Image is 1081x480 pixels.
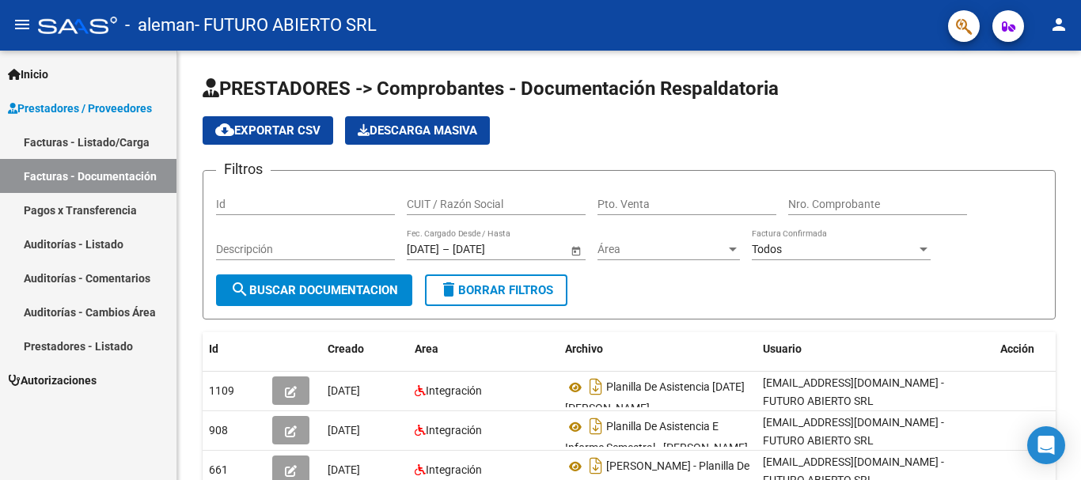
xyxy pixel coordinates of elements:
[203,332,266,366] datatable-header-cell: Id
[425,274,567,306] button: Borrar Filtros
[426,424,482,437] span: Integración
[195,8,377,43] span: - FUTURO ABIERTO SRL
[209,424,228,437] span: 908
[453,243,530,256] input: Fecha fin
[1049,15,1068,34] mat-icon: person
[1000,342,1034,355] span: Acción
[8,372,97,389] span: Autorizaciones
[230,283,398,297] span: Buscar Documentacion
[439,280,458,299] mat-icon: delete
[345,116,490,145] app-download-masive: Descarga masiva de comprobantes (adjuntos)
[203,77,779,100] span: PRESTADORES -> Comprobantes - Documentación Respaldatoria
[209,384,234,397] span: 1109
[216,274,412,306] button: Buscar Documentacion
[8,66,48,83] span: Inicio
[586,414,606,439] i: Descargar documento
[230,280,249,299] mat-icon: search
[757,332,994,366] datatable-header-cell: Usuario
[752,243,782,255] span: Todos
[215,123,321,138] span: Exportar CSV
[125,8,195,43] span: - aleman
[763,416,944,447] span: [EMAIL_ADDRESS][DOMAIN_NAME] - FUTURO ABIERTO SRL
[994,332,1073,366] datatable-header-cell: Acción
[407,243,439,256] input: Fecha inicio
[321,332,408,366] datatable-header-cell: Creado
[763,342,802,355] span: Usuario
[559,332,757,366] datatable-header-cell: Archivo
[358,123,477,138] span: Descarga Masiva
[8,100,152,117] span: Prestadores / Proveedores
[215,120,234,139] mat-icon: cloud_download
[328,384,360,397] span: [DATE]
[408,332,559,366] datatable-header-cell: Area
[345,116,490,145] button: Descarga Masiva
[216,158,271,180] h3: Filtros
[415,342,438,355] span: Area
[426,384,482,397] span: Integración
[203,116,333,145] button: Exportar CSV
[442,243,449,256] span: –
[439,283,553,297] span: Borrar Filtros
[328,463,360,476] span: [DATE]
[209,463,228,476] span: 661
[209,342,218,355] span: Id
[565,381,745,415] span: Planilla De Asistencia [DATE] [PERSON_NAME]
[426,463,482,476] span: Integración
[1027,426,1065,464] div: Open Intercom Messenger
[763,376,944,407] span: [EMAIL_ADDRESS][DOMAIN_NAME] - FUTURO ABIERTO SRL
[597,243,726,256] span: Área
[567,242,584,259] button: Open calendar
[586,453,606,478] i: Descargar documento
[586,374,606,399] i: Descargar documento
[328,342,364,355] span: Creado
[328,424,360,437] span: [DATE]
[565,342,603,355] span: Archivo
[565,421,748,455] span: Planilla De Asistencia E Informe Semestral - [PERSON_NAME]
[13,15,32,34] mat-icon: menu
